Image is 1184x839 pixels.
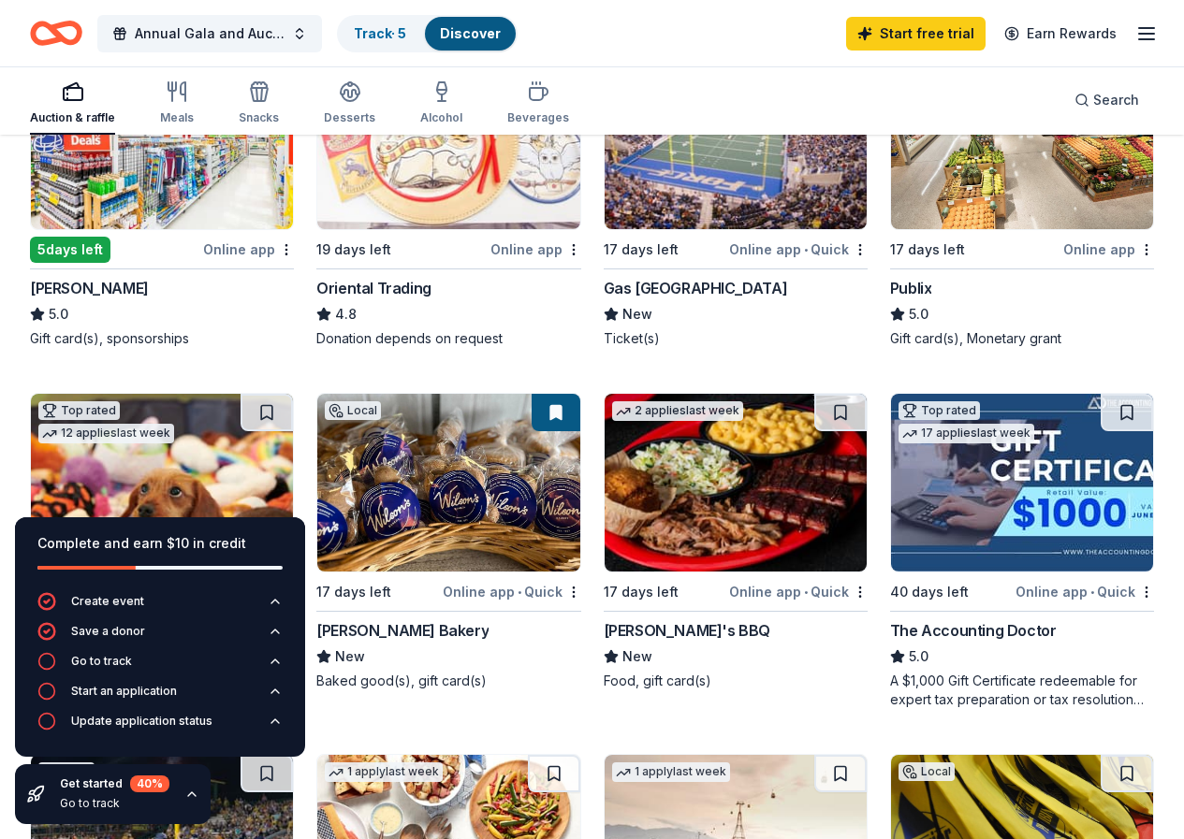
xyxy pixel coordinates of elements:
a: Image for Wilson's BakeryLocal17 days leftOnline app•Quick[PERSON_NAME] BakeryNewBaked good(s), g... [316,393,580,690]
img: Image for Winn-Dixie [31,51,293,229]
div: Oriental Trading [316,277,431,299]
div: Gift card(s), Monetary grant [890,329,1154,348]
div: Online app [1063,238,1154,261]
a: Image for Oriental TradingTop rated15 applieslast week19 days leftOnline appOriental Trading4.8Do... [316,51,580,348]
div: Donation depends on request [316,329,580,348]
img: Image for Oriental Trading [317,51,579,229]
div: Snacks [239,110,279,125]
div: Go to track [60,796,169,811]
div: Go to track [71,654,132,669]
div: 17 days left [890,239,965,261]
div: 19 days left [316,239,391,261]
button: Start an application [37,682,283,712]
div: Alcohol [420,110,462,125]
a: Image for Winn-DixieTop rated1 applylast week5days leftOnline app[PERSON_NAME]5.0Gift card(s), sp... [30,51,294,348]
button: Annual Gala and Auction [97,15,322,52]
button: Update application status [37,712,283,742]
div: [PERSON_NAME] [30,277,149,299]
div: Top rated [899,401,980,420]
div: 17 days left [604,239,679,261]
a: Image for The Accounting DoctorTop rated17 applieslast week40 days leftOnline app•QuickThe Accoun... [890,393,1154,709]
div: Baked good(s), gift card(s) [316,672,580,690]
button: Meals [160,73,194,135]
div: Ticket(s) [604,329,868,348]
div: Online app Quick [443,580,581,603]
div: 5 days left [30,237,110,263]
div: Local [899,762,955,781]
div: Online app [490,238,581,261]
div: Save a donor [71,624,145,639]
div: Complete and earn $10 in credit [37,532,283,555]
div: Gas [GEOGRAPHIC_DATA] [604,277,788,299]
span: • [804,242,808,257]
div: Create event [71,594,144,609]
div: Beverages [507,110,569,125]
img: Image for BarkBox [31,394,293,571]
button: Auction & raffle [30,73,115,135]
img: Image for Publix [891,51,1153,229]
button: Track· 5Discover [337,15,518,52]
div: Get started [60,775,169,792]
div: Update application status [71,714,212,729]
a: Image for BarkBoxTop rated12 applieslast week17 days leftOnline app•QuickBarkBox5.0Dog toy(s), do... [30,393,294,690]
div: Meals [160,110,194,125]
div: Online app Quick [729,580,868,603]
button: Create event [37,592,283,622]
span: New [335,645,365,668]
img: Image for Sonny's BBQ [605,394,867,571]
a: Home [30,11,82,55]
a: Earn Rewards [993,17,1128,51]
img: Image for Gas South District [605,51,867,229]
span: 5.0 [49,303,68,325]
div: Online app Quick [1016,580,1154,603]
a: Start free trial [846,17,986,51]
button: Alcohol [420,73,462,135]
a: Image for Publix3 applieslast week17 days leftOnline appPublix5.0Gift card(s), Monetary grant [890,51,1154,348]
span: Search [1093,89,1139,111]
div: Food, gift card(s) [604,672,868,690]
span: New [622,303,652,325]
span: 5.0 [909,645,928,668]
img: Image for Wilson's Bakery [317,394,579,571]
div: [PERSON_NAME]'s BBQ [604,619,770,642]
a: Image for Gas South DistrictLocal17 days leftOnline app•QuickGas [GEOGRAPHIC_DATA]NewTicket(s) [604,51,868,348]
a: Track· 5 [354,25,406,41]
div: 1 apply last week [612,762,730,782]
span: Annual Gala and Auction [135,22,285,45]
div: 1 apply last week [325,762,443,782]
button: Go to track [37,652,283,682]
div: [PERSON_NAME] Bakery [316,619,489,642]
div: 40 days left [890,581,969,603]
div: Gift card(s), sponsorships [30,329,294,348]
div: 40 % [130,775,169,792]
div: A $1,000 Gift Certificate redeemable for expert tax preparation or tax resolution services—recipi... [890,672,1154,709]
div: 12 applies last week [38,424,174,443]
div: The Accounting Doctor [890,619,1057,642]
span: • [804,585,808,600]
div: Top rated [38,401,120,420]
span: • [1090,585,1094,600]
div: Online app Quick [729,238,868,261]
img: Image for The Accounting Doctor [891,394,1153,571]
button: Save a donor [37,622,283,652]
span: 4.8 [335,303,357,325]
button: Desserts [324,73,375,135]
span: New [622,645,652,668]
div: 17 days left [604,581,679,603]
a: Image for Sonny's BBQ2 applieslast week17 days leftOnline app•Quick[PERSON_NAME]'s BBQNewFood, gi... [604,393,868,690]
div: 17 applies last week [899,424,1034,443]
div: Start an application [71,684,177,699]
div: 2 applies last week [612,401,743,421]
button: Snacks [239,73,279,135]
div: Online app [203,238,294,261]
span: 5.0 [909,303,928,325]
div: Auction & raffle [30,110,115,125]
div: Desserts [324,110,375,125]
button: Beverages [507,73,569,135]
a: Discover [440,25,501,41]
div: Local [325,401,381,420]
div: 17 days left [316,581,391,603]
span: • [518,585,521,600]
button: Search [1060,81,1154,119]
div: Publix [890,277,932,299]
